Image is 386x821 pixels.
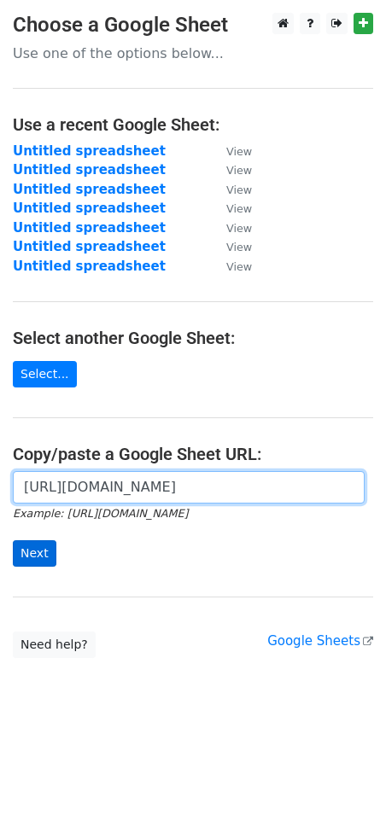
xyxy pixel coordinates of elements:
[13,201,166,216] a: Untitled spreadsheet
[226,145,252,158] small: View
[13,471,365,504] input: Paste your Google Sheet URL here
[13,182,166,197] a: Untitled spreadsheet
[13,259,166,274] a: Untitled spreadsheet
[267,633,373,649] a: Google Sheets
[226,183,252,196] small: View
[13,13,373,38] h3: Choose a Google Sheet
[301,739,386,821] div: 聊天小组件
[209,220,252,236] a: View
[13,361,77,387] a: Select...
[226,260,252,273] small: View
[226,241,252,253] small: View
[301,739,386,821] iframe: Chat Widget
[13,328,373,348] h4: Select another Google Sheet:
[209,201,252,216] a: View
[13,220,166,236] a: Untitled spreadsheet
[13,632,96,658] a: Need help?
[209,143,252,159] a: View
[13,162,166,178] a: Untitled spreadsheet
[209,162,252,178] a: View
[13,507,188,520] small: Example: [URL][DOMAIN_NAME]
[209,239,252,254] a: View
[13,143,166,159] a: Untitled spreadsheet
[209,259,252,274] a: View
[13,44,373,62] p: Use one of the options below...
[209,182,252,197] a: View
[13,114,373,135] h4: Use a recent Google Sheet:
[226,202,252,215] small: View
[226,164,252,177] small: View
[13,239,166,254] a: Untitled spreadsheet
[13,444,373,464] h4: Copy/paste a Google Sheet URL:
[13,540,56,567] input: Next
[226,222,252,235] small: View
